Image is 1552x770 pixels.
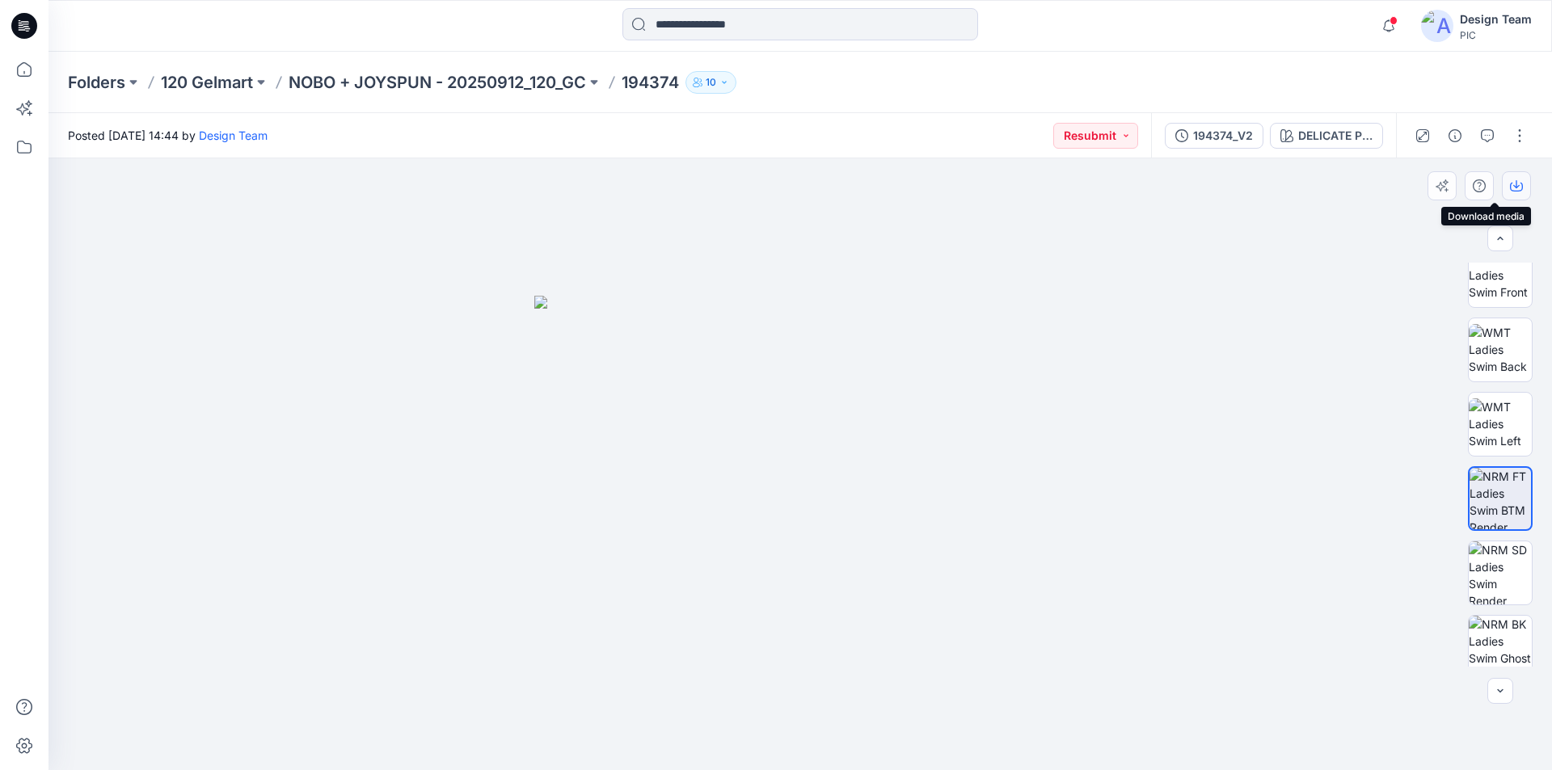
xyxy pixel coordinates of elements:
[1298,127,1373,145] div: DELICATE PINK
[68,71,125,94] a: Folders
[1421,10,1453,42] img: avatar
[68,127,268,144] span: Posted [DATE] 14:44 by
[1469,250,1532,301] img: WMT Ladies Swim Front
[199,128,268,142] a: Design Team
[1270,123,1383,149] button: DELICATE PINK
[706,74,716,91] p: 10
[1469,616,1532,679] img: NRM BK Ladies Swim Ghost Render
[1193,127,1253,145] div: 194374_V2
[289,71,586,94] a: NOBO + JOYSPUN - 20250912_120_GC
[1469,324,1532,375] img: WMT Ladies Swim Back
[1460,29,1532,41] div: PIC
[1469,541,1532,604] img: NRM SD Ladies Swim Render
[622,71,679,94] p: 194374
[1460,10,1532,29] div: Design Team
[1165,123,1263,149] button: 194374_V2
[1470,468,1531,529] img: NRM FT Ladies Swim BTM Render
[1469,398,1532,449] img: WMT Ladies Swim Left
[685,71,736,94] button: 10
[1442,123,1468,149] button: Details
[161,71,253,94] a: 120 Gelmart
